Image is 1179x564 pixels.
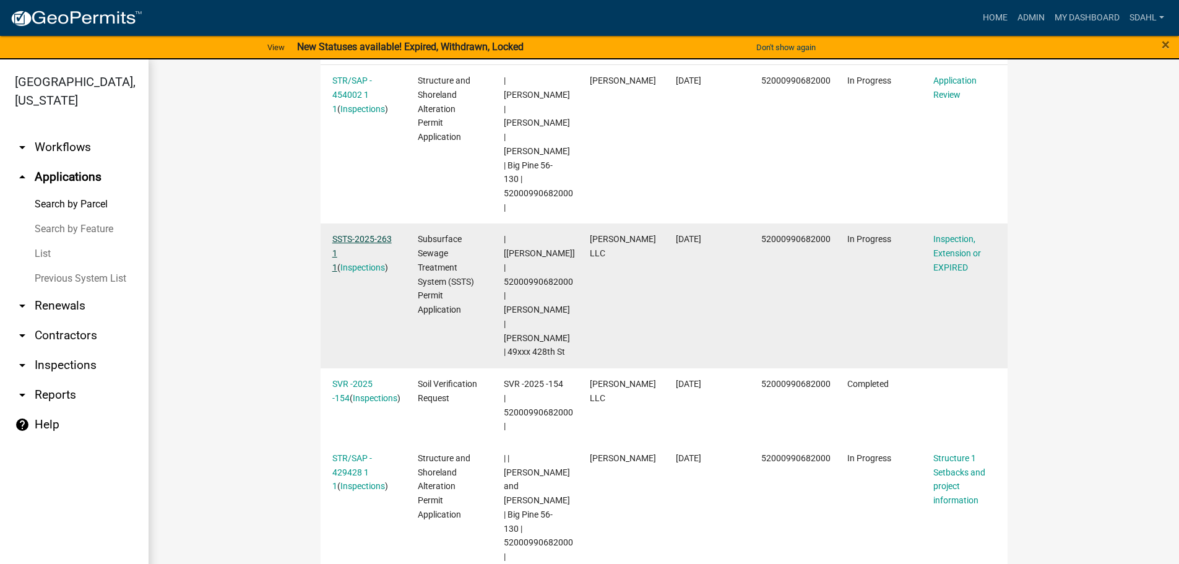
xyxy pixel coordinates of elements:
[297,41,524,53] strong: New Statuses available! Expired, Withdrawn, Locked
[933,234,981,272] a: Inspection, Extension or EXPIRED
[504,234,575,357] span: | [Andrea Perales] | 52000990682000 | TIFFANY CURTIS | LUCAS KEINER | 49xxx 428th St
[761,453,831,463] span: 52000990682000
[418,234,474,315] span: Subsurface Sewage Treatment System (SSTS) Permit Application
[933,453,985,505] a: Structure 1 Setbacks and project information
[504,453,573,562] span: | | Tiffany Curtis and Lucas Keiner | Big Pine 56-130 | 52000990682000 |
[933,76,977,100] a: Application Review
[751,37,821,58] button: Don't show again
[332,379,373,403] a: SVR -2025 -154
[15,417,30,432] i: help
[332,74,394,116] div: ( )
[1013,6,1050,30] a: Admin
[262,37,290,58] a: View
[676,234,701,244] span: 07/14/2025
[340,481,385,491] a: Inspections
[504,76,573,212] span: | Sheila Dahl | TIFFANY CURTIS | LUCAS KEINER | Big Pine 56-130 | 52000990682000 |
[761,234,831,244] span: 52000990682000
[590,76,656,85] span: Lucas Keiner
[418,453,470,519] span: Structure and Shoreland Alteration Permit Application
[847,453,891,463] span: In Progress
[353,393,397,403] a: Inspections
[1162,37,1170,52] button: Close
[15,170,30,184] i: arrow_drop_up
[418,76,470,142] span: Structure and Shoreland Alteration Permit Application
[590,234,656,258] span: Roisum LLC
[15,388,30,402] i: arrow_drop_down
[676,379,701,389] span: 06/17/2025
[1162,36,1170,53] span: ×
[761,379,831,389] span: 52000990682000
[15,358,30,373] i: arrow_drop_down
[1125,6,1169,30] a: sdahl
[676,453,701,463] span: 06/02/2025
[332,232,394,274] div: ( )
[418,379,477,403] span: Soil Verification Request
[761,76,831,85] span: 52000990682000
[847,379,889,389] span: Completed
[504,379,573,431] span: SVR -2025 -154 | 52000990682000 |
[847,234,891,244] span: In Progress
[332,451,394,493] div: ( )
[15,140,30,155] i: arrow_drop_down
[676,76,701,85] span: 07/23/2025
[332,234,392,272] a: SSTS-2025-263 1 1
[1050,6,1125,30] a: My Dashboard
[332,453,372,492] a: STR/SAP - 429428 1 1
[847,76,891,85] span: In Progress
[978,6,1013,30] a: Home
[15,298,30,313] i: arrow_drop_down
[590,453,656,463] span: Lucas Keiner
[340,104,385,114] a: Inspections
[340,262,385,272] a: Inspections
[332,76,372,114] a: STR/SAP - 454002 1 1
[15,328,30,343] i: arrow_drop_down
[332,377,394,406] div: ( )
[590,379,656,403] span: Roisum LLC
